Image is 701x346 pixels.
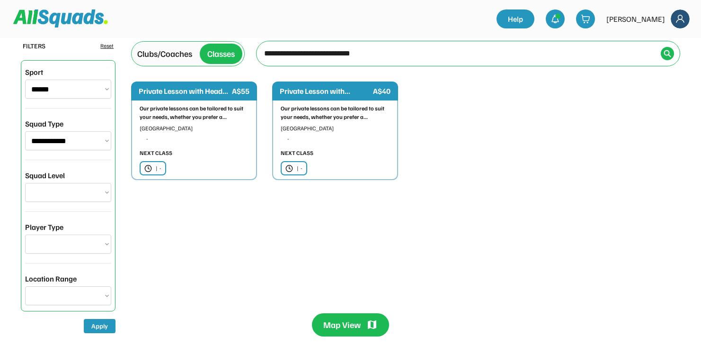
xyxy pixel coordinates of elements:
div: Player Type [25,221,63,233]
img: shopping-cart-01%20%281%29.svg [581,14,590,24]
div: FILTERS [23,41,45,51]
div: Squad Type [25,118,63,129]
div: Location Range [25,273,77,284]
div: [PERSON_NAME] [606,13,665,25]
div: NEXT CLASS [140,149,172,157]
img: clock.svg [144,164,152,173]
div: Our private lessons can be tailored to suit your needs, whether you prefer a... [281,104,390,121]
img: clock.svg [285,164,293,173]
div: Classes [207,47,235,60]
div: - [146,135,248,143]
div: Reset [100,42,114,50]
div: [GEOGRAPHIC_DATA] [281,124,390,133]
img: Icon%20%2838%29.svg [664,50,671,57]
div: [GEOGRAPHIC_DATA] [140,124,248,133]
img: Frame%2018.svg [671,9,690,28]
div: | - [297,164,302,173]
div: Private Lesson with... [280,85,371,97]
div: Our private lessons can be tailored to suit your needs, whether you prefer a... [140,104,248,121]
div: | - [156,164,161,173]
a: Help [497,9,534,28]
div: - [287,135,390,143]
div: Sport [25,66,43,78]
div: Squad Level [25,170,65,181]
div: A$55 [232,85,249,97]
img: Squad%20Logo.svg [13,9,108,27]
div: A$40 [373,85,390,97]
div: Map View [323,319,361,331]
img: bell-03%20%281%29.svg [550,14,560,24]
div: Private Lesson with Head... [139,85,230,97]
div: NEXT CLASS [281,149,313,157]
div: Clubs/Coaches [137,47,192,60]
